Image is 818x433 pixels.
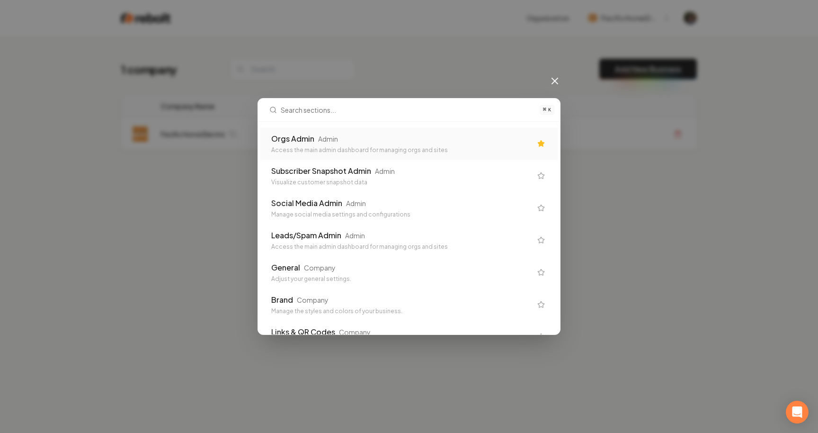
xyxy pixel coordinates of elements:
div: Open Intercom Messenger [786,401,809,424]
div: Links & QR Codes [271,326,335,338]
div: General [271,262,300,273]
div: Company [297,295,329,305]
div: Company [304,263,336,272]
div: Orgs Admin [271,133,314,144]
div: Admin [318,134,338,144]
div: Leads/Spam Admin [271,230,341,241]
div: Admin [375,166,395,176]
div: Subscriber Snapshot Admin [271,165,371,177]
div: Manage social media settings and configurations [271,211,532,218]
div: Access the main admin dashboard for managing orgs and sites [271,243,532,251]
div: Social Media Admin [271,198,342,209]
div: Search sections... [258,122,560,334]
div: Company [339,327,371,337]
div: Access the main admin dashboard for managing orgs and sites [271,146,532,154]
input: Search sections... [281,99,534,121]
div: Admin [346,198,366,208]
div: Brand [271,294,293,306]
div: Admin [345,231,365,240]
div: Manage the styles and colors of your business. [271,307,532,315]
div: Visualize customer snapshot data [271,179,532,186]
div: Adjust your general settings. [271,275,532,283]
